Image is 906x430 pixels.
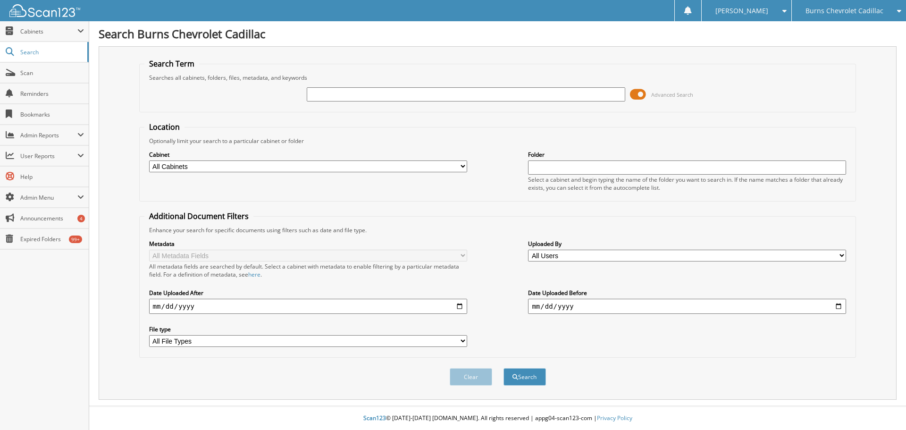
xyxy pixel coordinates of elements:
span: Scan [20,69,84,77]
div: 4 [77,215,85,222]
span: Expired Folders [20,235,84,243]
div: All metadata fields are searched by default. Select a cabinet with metadata to enable filtering b... [149,262,467,278]
legend: Search Term [144,59,199,69]
label: Date Uploaded After [149,289,467,297]
div: 99+ [69,236,82,243]
span: Announcements [20,214,84,222]
div: Enhance your search for specific documents using filters such as date and file type. [144,226,851,234]
span: [PERSON_NAME] [715,8,768,14]
label: Cabinet [149,151,467,159]
h1: Search Burns Chevrolet Cadillac [99,26,897,42]
span: Admin Menu [20,194,77,202]
legend: Additional Document Filters [144,211,253,221]
div: Select a cabinet and begin typing the name of the folder you want to search in. If the name match... [528,176,846,192]
span: Reminders [20,90,84,98]
img: scan123-logo-white.svg [9,4,80,17]
a: here [248,270,260,278]
input: end [528,299,846,314]
input: start [149,299,467,314]
span: Scan123 [363,414,386,422]
span: Burns Chevrolet Cadillac [805,8,883,14]
div: Optionally limit your search to a particular cabinet or folder [144,137,851,145]
label: Metadata [149,240,467,248]
label: Uploaded By [528,240,846,248]
span: Cabinets [20,27,77,35]
span: Bookmarks [20,110,84,118]
label: Folder [528,151,846,159]
div: © [DATE]-[DATE] [DOMAIN_NAME]. All rights reserved | appg04-scan123-com | [89,407,906,430]
label: Date Uploaded Before [528,289,846,297]
legend: Location [144,122,185,132]
span: Advanced Search [651,91,693,98]
span: Search [20,48,83,56]
span: Admin Reports [20,131,77,139]
button: Search [503,368,546,386]
div: Searches all cabinets, folders, files, metadata, and keywords [144,74,851,82]
span: User Reports [20,152,77,160]
a: Privacy Policy [597,414,632,422]
button: Clear [450,368,492,386]
span: Help [20,173,84,181]
label: File type [149,325,467,333]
